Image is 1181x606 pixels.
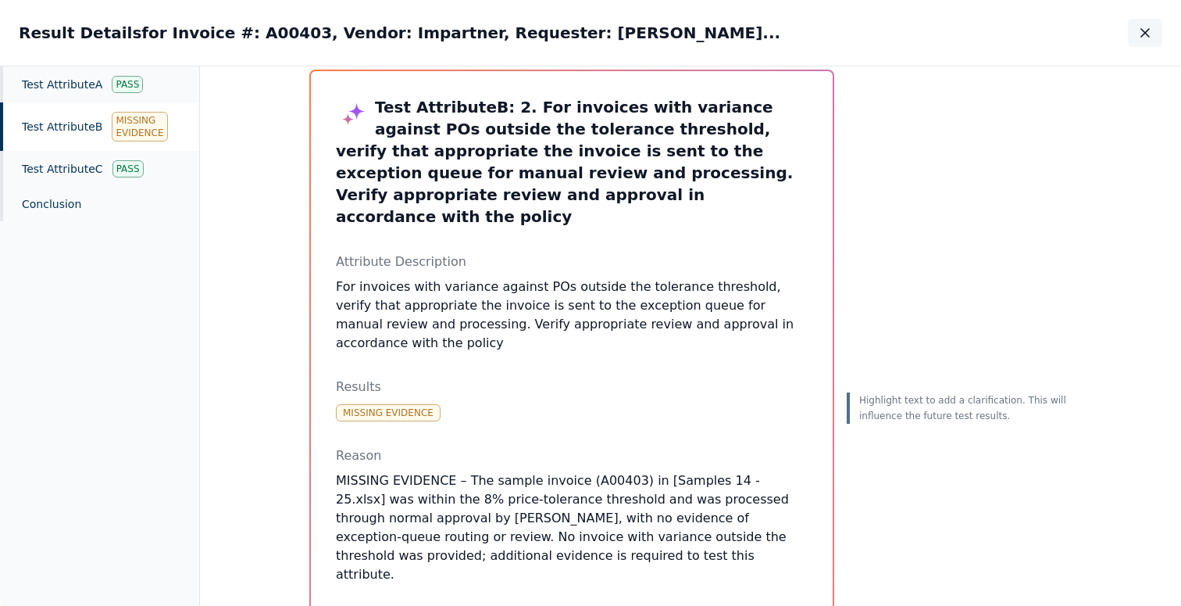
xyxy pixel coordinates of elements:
p: Attribute Description [336,253,808,271]
li: For invoices with variance against POs outside the tolerance threshold, verify that appropriate t... [336,278,808,353]
div: Pass [112,76,143,93]
div: Missing Evidence [112,112,167,142]
p: Results [336,378,808,396]
p: MISSING EVIDENCE – The sample invoice (A00403) in [Samples 14 - 25.xlsx] was within the 8% price-... [336,472,808,584]
div: Missing Evidence [336,404,441,421]
p: Highlight text to add a clarification. This will influence the future test results. [859,393,1072,424]
p: Reason [336,446,808,465]
h3: Test Attribute B : 2. For invoices with variance against POs outside the tolerance threshold, ver... [336,96,808,228]
div: Pass [112,160,144,177]
h2: Result Details for Invoice #: A00403, Vendor: Impartner, Requester: [PERSON_NAME]... [19,22,780,44]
